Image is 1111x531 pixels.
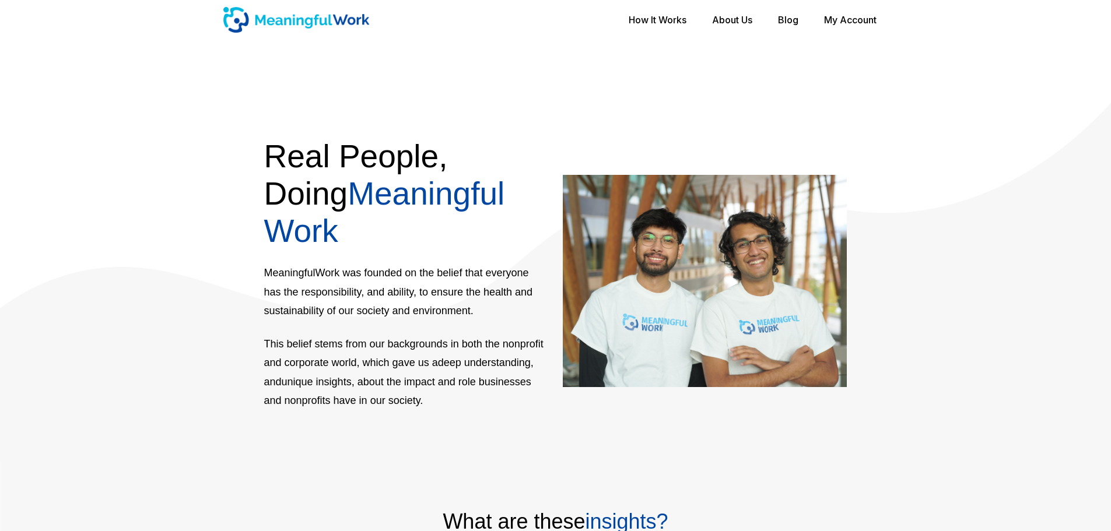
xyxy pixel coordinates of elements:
[824,8,877,31] a: My Account
[282,376,352,388] span: unique insights
[264,138,448,174] span: Real People,
[778,8,798,31] a: Blog
[563,175,847,387] img: Rafid and Raaj
[629,8,686,31] a: How It Works
[712,8,752,31] a: About Us
[264,267,533,317] span: MeaningfulWork was founded on the belief that everyone has the responsibility, and ability, to en...
[264,175,348,212] span: Doing
[223,7,369,33] img: Meaningful Work Logo
[617,10,888,30] nav: Main menu
[438,357,531,368] span: deep understanding
[264,175,505,249] span: Meaningful Work
[264,338,544,407] span: This belief stems from our backgrounds in both the nonprofit and corporate world, which gave us a...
